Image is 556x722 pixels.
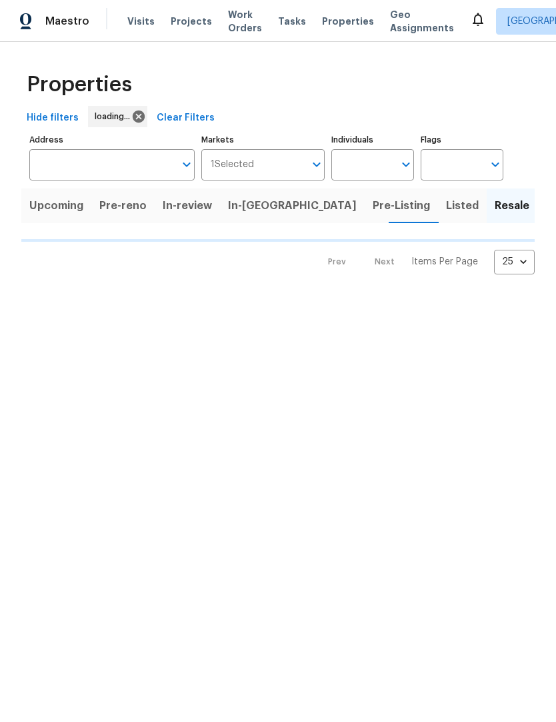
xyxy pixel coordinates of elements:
[228,8,262,35] span: Work Orders
[397,155,415,174] button: Open
[127,15,155,28] span: Visits
[177,155,196,174] button: Open
[421,136,503,144] label: Flags
[411,255,478,268] p: Items Per Page
[27,78,132,91] span: Properties
[211,159,254,171] span: 1 Selected
[495,196,529,215] span: Resale
[228,196,357,215] span: In-[GEOGRAPHIC_DATA]
[390,8,454,35] span: Geo Assignments
[157,110,215,127] span: Clear Filters
[45,15,89,28] span: Maestro
[171,15,212,28] span: Projects
[307,155,326,174] button: Open
[201,136,325,144] label: Markets
[29,136,195,144] label: Address
[331,136,414,144] label: Individuals
[88,106,147,127] div: loading...
[446,196,479,215] span: Listed
[99,196,147,215] span: Pre-reno
[95,110,135,123] span: loading...
[322,15,374,28] span: Properties
[21,106,84,131] button: Hide filters
[315,250,535,274] nav: Pagination Navigation
[29,196,83,215] span: Upcoming
[494,244,535,279] div: 25
[278,17,306,26] span: Tasks
[163,196,212,215] span: In-review
[486,155,505,174] button: Open
[151,106,220,131] button: Clear Filters
[373,196,430,215] span: Pre-Listing
[27,110,79,127] span: Hide filters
